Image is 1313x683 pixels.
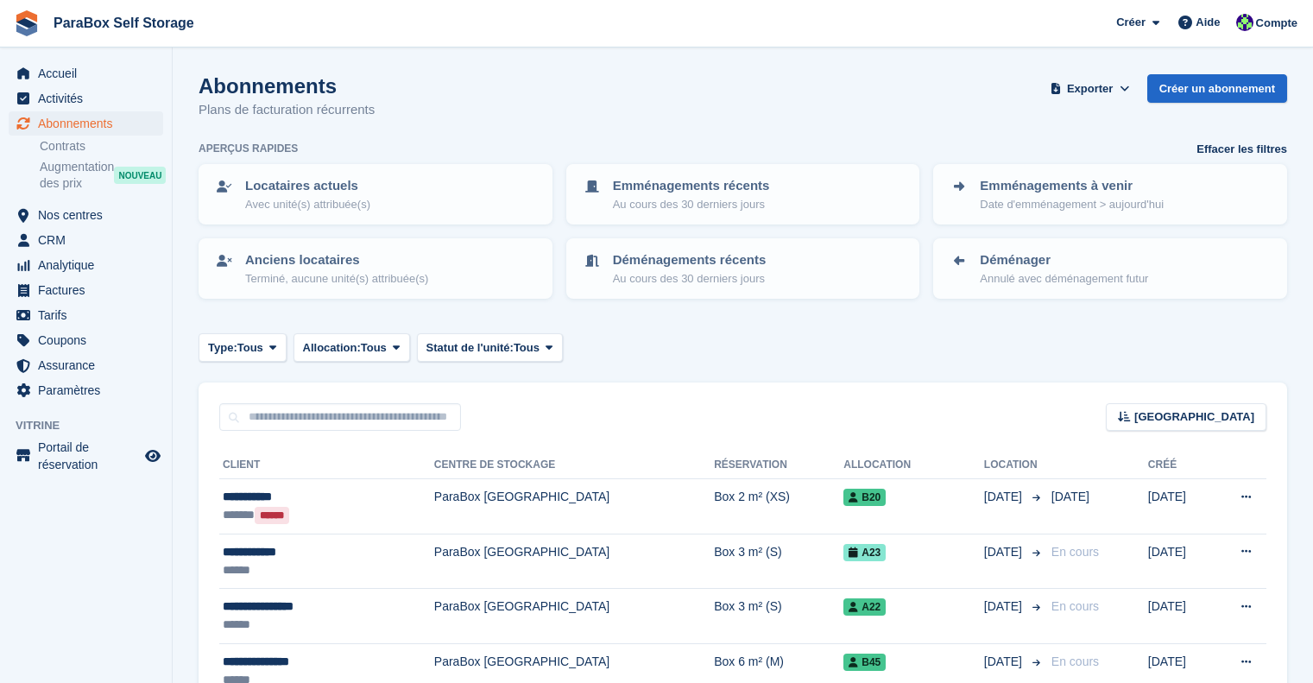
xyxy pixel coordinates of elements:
[1148,534,1209,589] td: [DATE]
[9,439,163,473] a: menu
[980,176,1164,196] p: Emménagements à venir
[984,598,1026,616] span: [DATE]
[114,167,166,184] div: NOUVEAU
[38,328,142,352] span: Coupons
[40,159,114,192] span: Augmentation des prix
[208,339,237,357] span: Type:
[984,452,1045,479] th: Location
[843,489,886,506] span: B20
[434,589,714,644] td: ParaBox [GEOGRAPHIC_DATA]
[613,176,770,196] p: Emménagements récents
[47,9,201,37] a: ParaBox Self Storage
[984,488,1026,506] span: [DATE]
[38,253,142,277] span: Analytique
[303,339,361,357] span: Allocation:
[1051,655,1099,668] span: En cours
[38,61,142,85] span: Accueil
[237,339,263,357] span: Tous
[1067,80,1113,98] span: Exporter
[38,303,142,327] span: Tarifs
[361,339,387,357] span: Tous
[9,328,163,352] a: menu
[568,240,918,297] a: Déménagements récents Au cours des 30 derniers jours
[434,534,714,589] td: ParaBox [GEOGRAPHIC_DATA]
[199,100,375,120] p: Plans de facturation récurrents
[9,303,163,327] a: menu
[199,333,287,362] button: Type: Tous
[38,353,142,377] span: Assurance
[14,10,40,36] img: stora-icon-8386f47178a22dfd0bd8f6a31ec36ba5ce8667c1dd55bd0f319d3a0aa187defe.svg
[40,158,163,193] a: Augmentation des prix NOUVEAU
[1051,490,1089,503] span: [DATE]
[200,166,551,223] a: Locataires actuels Avec unité(s) attribuée(s)
[434,452,714,479] th: Centre de stockage
[9,86,163,111] a: menu
[935,166,1285,223] a: Emménagements à venir Date d'emménagement > aujourd'hui
[9,378,163,402] a: menu
[613,250,767,270] p: Déménagements récents
[1134,408,1254,426] span: [GEOGRAPHIC_DATA]
[38,203,142,227] span: Nos centres
[294,333,410,362] button: Allocation: Tous
[984,653,1026,671] span: [DATE]
[714,534,843,589] td: Box 3 m² (S)
[1196,141,1287,158] a: Effacer les filtres
[714,589,843,644] td: Box 3 m² (S)
[980,196,1164,213] p: Date d'emménagement > aujourd'hui
[613,196,770,213] p: Au cours des 30 derniers jours
[199,141,298,156] h6: Aperçus rapides
[1148,479,1209,534] td: [DATE]
[1148,589,1209,644] td: [DATE]
[714,452,843,479] th: Réservation
[1047,74,1133,103] button: Exporter
[1147,74,1287,103] a: Créer un abonnement
[1236,14,1253,31] img: Tess Bédat
[9,203,163,227] a: menu
[9,353,163,377] a: menu
[843,654,886,671] span: B45
[38,378,142,402] span: Paramètres
[9,253,163,277] a: menu
[1256,15,1297,32] span: Compte
[980,270,1148,288] p: Annulé avec déménagement futur
[714,479,843,534] td: Box 2 m² (XS)
[434,479,714,534] td: ParaBox [GEOGRAPHIC_DATA]
[843,544,886,561] span: A23
[38,86,142,111] span: Activités
[935,240,1285,297] a: Déménager Annulé avec déménagement futur
[613,270,767,288] p: Au cours des 30 derniers jours
[1051,599,1099,613] span: En cours
[245,176,370,196] p: Locataires actuels
[843,452,984,479] th: Allocation
[9,61,163,85] a: menu
[417,333,563,362] button: Statut de l'unité: Tous
[1196,14,1220,31] span: Aide
[9,111,163,136] a: menu
[16,417,172,434] span: Vitrine
[245,250,428,270] p: Anciens locataires
[38,278,142,302] span: Factures
[1116,14,1146,31] span: Créer
[9,228,163,252] a: menu
[40,138,163,155] a: Contrats
[426,339,514,357] span: Statut de l'unité:
[984,543,1026,561] span: [DATE]
[245,270,428,288] p: Terminé, aucune unité(s) attribuée(s)
[200,240,551,297] a: Anciens locataires Terminé, aucune unité(s) attribuée(s)
[38,228,142,252] span: CRM
[843,598,886,616] span: A22
[219,452,434,479] th: Client
[1148,452,1209,479] th: Créé
[568,166,918,223] a: Emménagements récents Au cours des 30 derniers jours
[199,74,375,98] h1: Abonnements
[514,339,540,357] span: Tous
[38,111,142,136] span: Abonnements
[142,446,163,466] a: Boutique d'aperçu
[38,439,142,473] span: Portail de réservation
[1051,545,1099,559] span: En cours
[245,196,370,213] p: Avec unité(s) attribuée(s)
[980,250,1148,270] p: Déménager
[9,278,163,302] a: menu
